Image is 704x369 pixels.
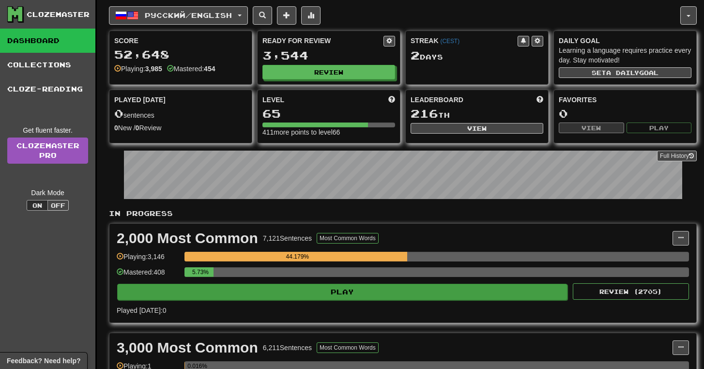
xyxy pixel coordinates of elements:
[27,200,48,211] button: On
[263,343,312,353] div: 6,211 Sentences
[559,46,691,65] div: Learning a language requires practice every day. Stay motivated!
[117,231,258,246] div: 2,000 Most Common
[7,356,80,366] span: Open feedback widget
[109,6,248,25] button: Русский/English
[262,95,284,105] span: Level
[47,200,69,211] button: Off
[262,108,395,120] div: 65
[573,283,689,300] button: Review (2705)
[145,65,162,73] strong: 3,985
[117,267,180,283] div: Mastered: 408
[301,6,321,25] button: More stats
[559,67,691,78] button: Seta dailygoal
[559,95,691,105] div: Favorites
[627,123,692,133] button: Play
[440,38,459,45] a: (CEST)
[117,307,166,314] span: Played [DATE]: 0
[559,36,691,46] div: Daily Goal
[263,233,312,243] div: 7,121 Sentences
[411,36,518,46] div: Streak
[114,64,162,74] div: Playing:
[7,125,88,135] div: Get fluent faster.
[657,151,697,161] button: Full History
[317,233,379,244] button: Most Common Words
[411,95,463,105] span: Leaderboard
[114,124,118,132] strong: 0
[114,95,166,105] span: Played [DATE]
[136,124,139,132] strong: 0
[114,108,247,120] div: sentences
[559,123,624,133] button: View
[411,107,438,120] span: 216
[187,267,213,277] div: 5.73%
[606,69,639,76] span: a daily
[411,48,420,62] span: 2
[187,252,407,261] div: 44.179%
[7,188,88,198] div: Dark Mode
[114,48,247,61] div: 52,648
[117,284,567,300] button: Play
[388,95,395,105] span: Score more points to level up
[411,108,543,120] div: th
[114,123,247,133] div: New / Review
[145,11,232,19] span: Русский / English
[117,252,180,268] div: Playing: 3,146
[262,65,395,79] button: Review
[117,340,258,355] div: 3,000 Most Common
[167,64,215,74] div: Mastered:
[7,138,88,164] a: ClozemasterPro
[262,36,383,46] div: Ready for Review
[27,10,90,19] div: Clozemaster
[411,49,543,62] div: Day s
[253,6,272,25] button: Search sentences
[536,95,543,105] span: This week in points, UTC
[109,209,697,218] p: In Progress
[317,342,379,353] button: Most Common Words
[114,107,123,120] span: 0
[204,65,215,73] strong: 454
[114,36,247,46] div: Score
[277,6,296,25] button: Add sentence to collection
[262,127,395,137] div: 411 more points to level 66
[559,108,691,120] div: 0
[411,123,543,134] button: View
[262,49,395,61] div: 3,544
